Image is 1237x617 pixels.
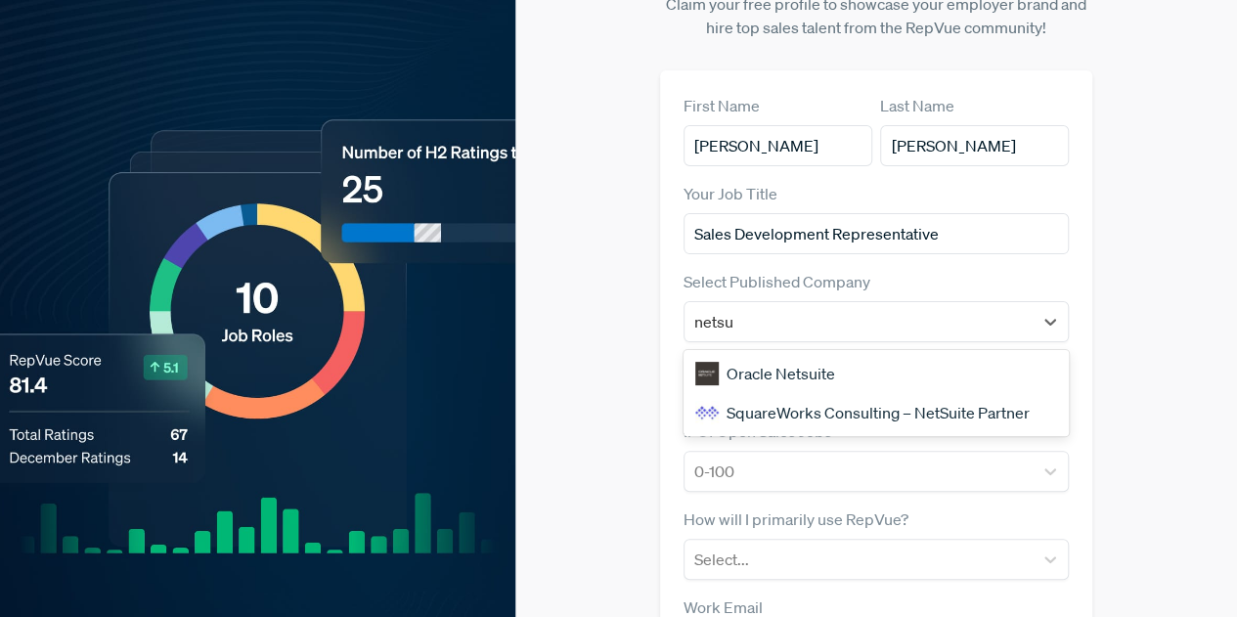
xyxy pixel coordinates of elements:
input: Title [684,213,1070,254]
label: Last Name [880,94,954,117]
input: First Name [684,125,872,166]
div: SquareWorks Consulting – NetSuite Partner [684,393,1070,432]
img: SquareWorks Consulting – NetSuite Partner [695,401,719,424]
img: Oracle Netsuite [695,362,719,385]
label: How will I primarily use RepVue? [684,507,908,531]
div: Oracle Netsuite [684,354,1070,393]
label: Select Published Company [684,270,870,293]
input: Last Name [880,125,1069,166]
label: Your Job Title [684,182,777,205]
label: First Name [684,94,760,117]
